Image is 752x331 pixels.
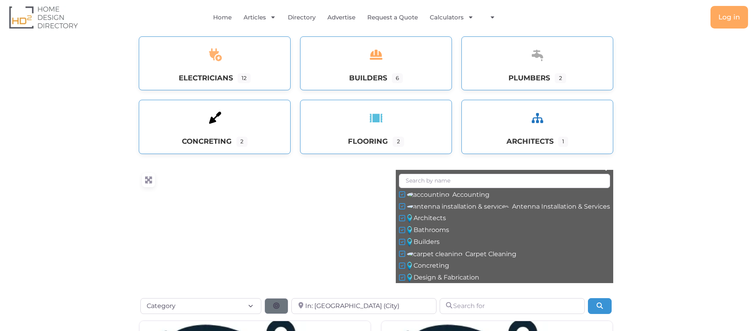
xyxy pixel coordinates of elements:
label: Carpet Cleaning [408,251,516,258]
span: Log in [718,14,740,21]
img: Antenna Installation & Services [407,204,510,210]
img: Architects [407,214,412,223]
a: Articles [244,8,276,27]
label: Design & Fabrication [408,274,479,282]
input: Search by name [399,174,610,188]
input: Search for [440,298,585,314]
img: Builders [407,238,412,247]
label: Bathrooms [408,226,449,235]
a: Log in [710,6,748,29]
label: Builders [408,238,440,247]
a: Directory [288,8,316,27]
label: Concreting [408,262,449,270]
img: Carpet Cleaning [407,251,464,257]
button: Search By Distance [265,298,288,314]
a: Home [213,8,232,27]
img: Bathrooms [407,226,412,235]
a: Request a Quote [367,8,418,27]
img: Design & Fabrication [407,274,412,282]
img: Accounting [407,192,451,198]
img: Concreting [407,262,412,270]
button: Search [588,298,612,314]
a: Calculators [430,8,474,27]
label: Architects [408,214,446,223]
a: Advertise [327,8,355,27]
nav: Menu [153,8,562,27]
label: Antenna Installation & Services [408,204,610,210]
label: Accounting [408,192,489,198]
input: Near [291,298,436,314]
